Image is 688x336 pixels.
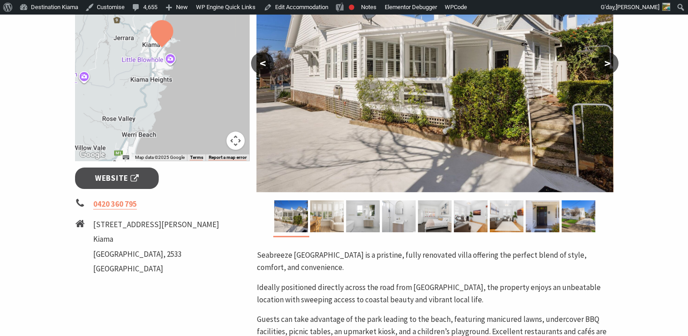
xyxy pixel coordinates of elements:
p: Seabreeze [GEOGRAPHIC_DATA] is a pristine, fully renovated villa offering the perfect blend of st... [256,249,613,274]
a: Report a map error [208,155,246,160]
li: [STREET_ADDRESS][PERSON_NAME] [93,219,219,231]
a: Open this area in Google Maps (opens a new window) [77,149,107,161]
span: [PERSON_NAME] [616,4,659,10]
a: 0420 360 795 [93,199,137,209]
div: Focus keyphrase not set [349,5,354,10]
p: Ideally positioned directly across the road from [GEOGRAPHIC_DATA], the property enjoys an unbeat... [256,281,613,306]
li: [GEOGRAPHIC_DATA] [93,263,219,275]
li: Kiama [93,233,219,245]
a: Terms (opens in new tab) [190,155,203,160]
a: Website [75,168,159,189]
span: Map data ©2025 Google [135,155,184,160]
button: Map camera controls [226,132,245,150]
img: Google [77,149,107,161]
span: Website [95,172,139,184]
li: [GEOGRAPHIC_DATA], 2533 [93,248,219,260]
button: Keyboard shortcuts [123,154,129,161]
button: > [596,52,618,74]
button: < [251,52,274,74]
